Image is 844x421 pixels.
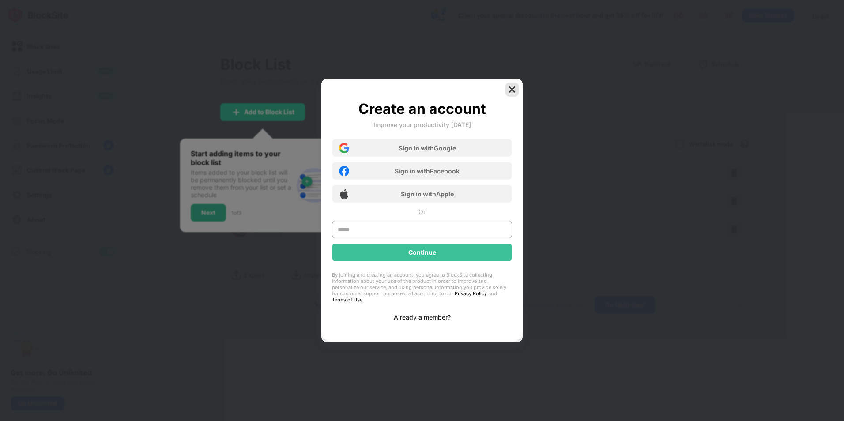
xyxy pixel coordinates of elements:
[332,297,362,303] a: Terms of Use
[339,166,349,176] img: facebook-icon.png
[455,290,487,297] a: Privacy Policy
[373,121,471,128] div: Improve your productivity [DATE]
[408,249,436,256] div: Continue
[339,189,349,199] img: apple-icon.png
[394,313,451,321] div: Already a member?
[418,208,426,215] div: Or
[358,100,486,117] div: Create an account
[395,167,460,175] div: Sign in with Facebook
[401,190,454,198] div: Sign in with Apple
[332,272,512,303] div: By joining and creating an account, you agree to BlockSite collecting information about your use ...
[399,144,456,152] div: Sign in with Google
[339,143,349,153] img: google-icon.png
